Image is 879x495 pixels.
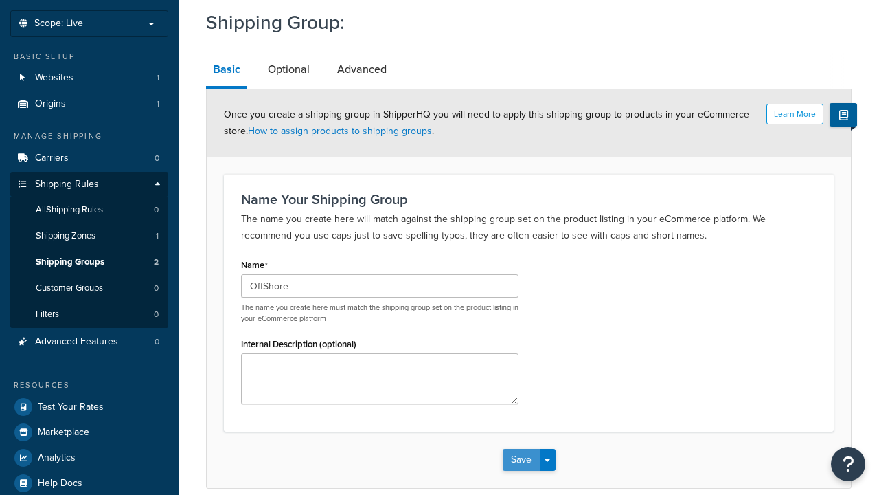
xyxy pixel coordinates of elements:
span: Advanced Features [35,336,118,348]
a: Shipping Rules [10,172,168,197]
span: Shipping Zones [36,230,95,242]
li: Customer Groups [10,276,168,301]
span: 1 [157,98,159,110]
span: 0 [154,309,159,320]
span: 0 [154,283,159,294]
span: Origins [35,98,66,110]
span: 1 [157,72,159,84]
a: AllShipping Rules0 [10,197,168,223]
a: Origins1 [10,91,168,117]
h1: Shipping Group: [206,9,834,36]
span: Scope: Live [34,18,83,30]
a: Filters0 [10,302,168,327]
span: 0 [155,153,159,164]
a: Shipping Zones1 [10,223,168,249]
a: Basic [206,53,247,89]
div: Basic Setup [10,51,168,63]
span: 1 [156,230,159,242]
li: Shipping Groups [10,250,168,275]
a: Shipping Groups2 [10,250,168,275]
a: Test Your Rates [10,395,168,419]
a: Analytics [10,445,168,470]
a: How to assign products to shipping groups [248,124,432,138]
a: Advanced [330,53,393,86]
span: Shipping Groups [36,256,104,268]
button: Open Resource Center [831,447,865,481]
span: Shipping Rules [35,179,99,190]
span: Analytics [38,452,76,464]
li: Filters [10,302,168,327]
a: Marketplace [10,420,168,445]
div: Resources [10,379,168,391]
li: Origins [10,91,168,117]
label: Name [241,260,268,271]
a: Optional [261,53,317,86]
a: Carriers0 [10,146,168,171]
span: Help Docs [38,478,82,489]
h3: Name Your Shipping Group [241,192,817,207]
span: All Shipping Rules [36,204,103,216]
span: Customer Groups [36,283,103,294]
span: Test Your Rates [38,401,104,413]
button: Save [503,449,540,471]
div: Manage Shipping [10,131,168,142]
li: Advanced Features [10,329,168,355]
p: The name you create here will match against the shipping group set on the product listing in your... [241,211,817,244]
span: Marketplace [38,427,89,439]
li: Websites [10,65,168,91]
span: Websites [35,72,73,84]
li: Shipping Rules [10,172,168,329]
button: Learn More [766,104,823,124]
a: Advanced Features0 [10,329,168,355]
span: 0 [154,204,159,216]
a: Customer Groups0 [10,276,168,301]
li: Shipping Zones [10,223,168,249]
span: 0 [155,336,159,348]
label: Internal Description (optional) [241,339,356,349]
p: The name you create here must match the shipping group set on the product listing in your eCommer... [241,302,518,324]
span: Once you create a shipping group in ShipperHQ you will need to apply this shipping group to produ... [224,107,749,138]
span: Carriers [35,153,69,164]
button: Show Help Docs [830,103,857,127]
li: Carriers [10,146,168,171]
span: 2 [154,256,159,268]
a: Websites1 [10,65,168,91]
span: Filters [36,309,59,320]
